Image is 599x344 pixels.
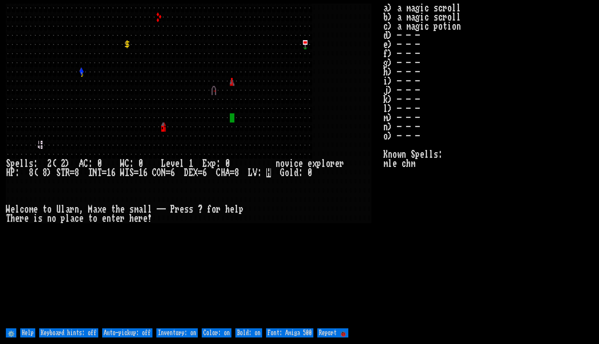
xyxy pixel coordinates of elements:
[6,205,10,214] div: W
[10,205,15,214] div: e
[84,159,88,168] div: C
[15,159,20,168] div: e
[20,205,24,214] div: c
[61,168,65,177] div: T
[138,168,143,177] div: 1
[143,214,148,223] div: e
[221,168,225,177] div: H
[148,205,152,214] div: l
[166,168,170,177] div: =
[189,168,193,177] div: E
[93,214,97,223] div: o
[239,205,244,214] div: p
[116,214,120,223] div: e
[29,159,33,168] div: s
[65,159,70,168] div: )
[383,4,593,327] stats: a) a magic scroll b) a magic scroll c) a magic potion d) - - - e) - - - f) - - - g) - - - h) - - ...
[138,159,143,168] div: 0
[312,159,317,168] div: x
[88,214,93,223] div: t
[235,328,262,337] input: Bold: on
[234,168,239,177] div: 8
[321,159,326,168] div: l
[79,214,84,223] div: e
[6,159,10,168] div: S
[61,214,65,223] div: p
[294,159,298,168] div: c
[134,214,138,223] div: e
[79,159,84,168] div: A
[102,214,106,223] div: e
[202,328,231,337] input: Color: on
[125,159,129,168] div: C
[24,159,29,168] div: l
[276,159,280,168] div: n
[88,168,93,177] div: I
[266,168,271,177] mark: H
[166,159,170,168] div: e
[326,159,330,168] div: o
[161,168,166,177] div: N
[184,168,189,177] div: D
[111,214,116,223] div: t
[161,205,166,214] div: -
[24,205,29,214] div: o
[106,168,111,177] div: 1
[212,205,216,214] div: o
[161,159,166,168] div: L
[289,159,294,168] div: i
[15,205,20,214] div: l
[198,205,202,214] div: ?
[225,205,230,214] div: h
[74,205,79,214] div: n
[42,168,47,177] div: 8
[56,205,61,214] div: U
[317,328,348,337] input: Report 🐞
[335,159,339,168] div: e
[189,205,193,214] div: s
[138,214,143,223] div: r
[38,214,42,223] div: s
[266,328,313,337] input: Font: Amiga 500
[47,214,52,223] div: n
[207,159,212,168] div: x
[189,159,193,168] div: 1
[212,159,216,168] div: p
[330,159,335,168] div: r
[156,328,198,337] input: Inventory: on
[285,159,289,168] div: v
[106,214,111,223] div: n
[97,159,102,168] div: 0
[143,168,148,177] div: 6
[152,168,157,177] div: C
[202,168,207,177] div: 6
[134,205,138,214] div: m
[129,168,134,177] div: S
[180,159,184,168] div: l
[93,205,97,214] div: a
[61,205,65,214] div: l
[29,168,33,177] div: 8
[170,159,175,168] div: v
[129,159,134,168] div: :
[257,168,262,177] div: :
[225,168,230,177] div: A
[180,205,184,214] div: e
[193,168,198,177] div: X
[70,168,74,177] div: =
[289,168,294,177] div: l
[230,168,234,177] div: =
[70,214,74,223] div: a
[15,214,20,223] div: e
[230,205,234,214] div: e
[339,159,344,168] div: r
[102,205,106,214] div: e
[74,168,79,177] div: 8
[129,214,134,223] div: h
[97,205,102,214] div: x
[248,168,253,177] div: L
[24,214,29,223] div: e
[29,205,33,214] div: m
[97,168,102,177] div: T
[198,168,202,177] div: =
